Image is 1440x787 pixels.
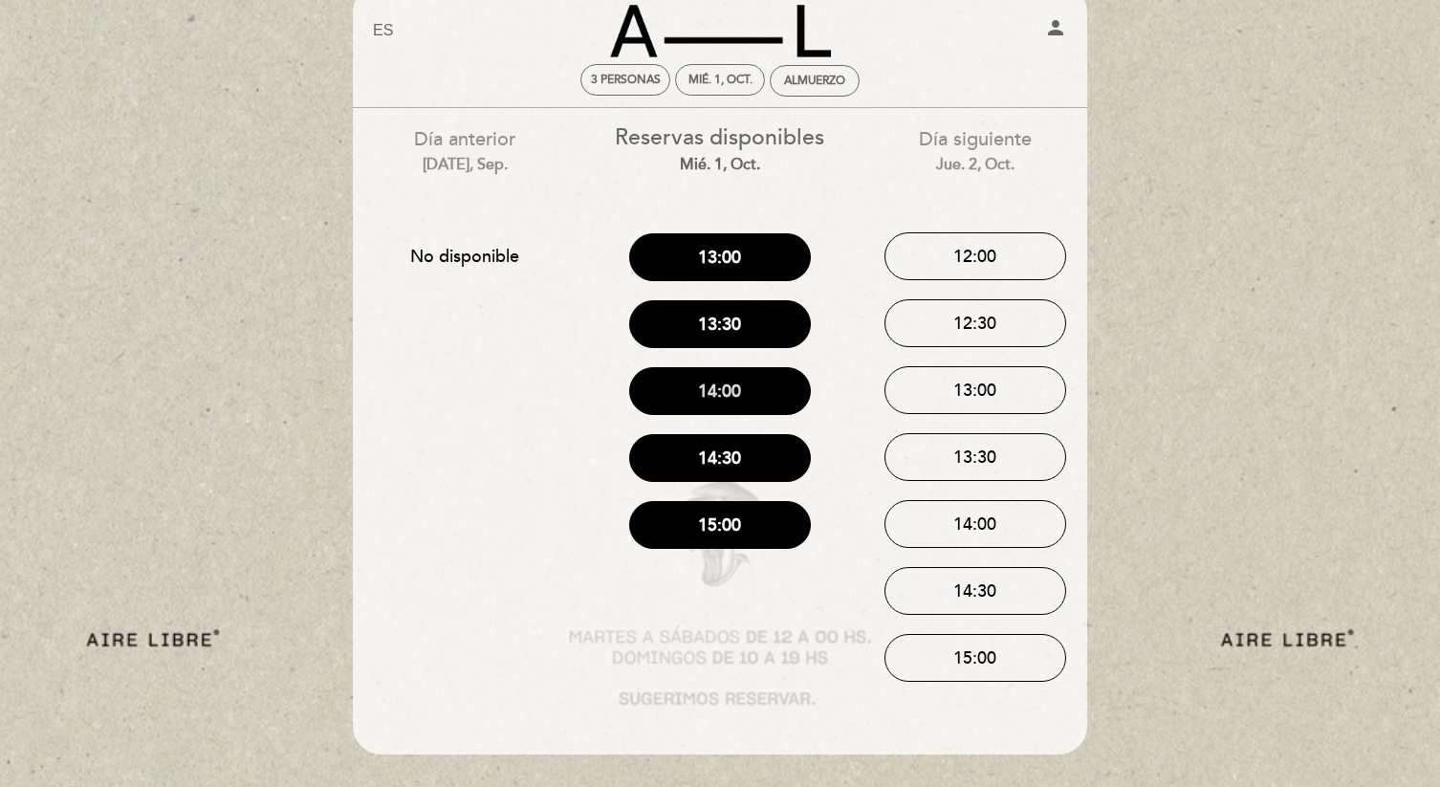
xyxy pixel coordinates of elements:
[629,233,811,281] button: 13:00
[688,73,753,87] div: mié. 1, oct.
[1044,16,1067,39] i: person
[352,154,578,176] div: [DATE], sep.
[607,154,834,176] div: mié. 1, oct.
[862,154,1088,176] div: jue. 2, oct.
[884,299,1066,347] button: 12:30
[784,74,845,88] div: Almuerzo
[1044,16,1067,46] button: person
[352,126,578,175] div: Día anterior
[884,433,1066,481] button: 13:30
[607,122,834,176] div: Reservas disponibles
[629,434,811,482] button: 14:30
[884,500,1066,548] button: 14:00
[884,567,1066,615] button: 14:30
[629,501,811,549] button: 15:00
[629,367,811,415] button: 14:00
[862,126,1088,175] div: Día siguiente
[629,300,811,348] button: 13:30
[884,232,1066,280] button: 12:00
[884,634,1066,682] button: 15:00
[600,5,840,57] a: Aire Libre
[884,366,1066,414] button: 13:00
[591,73,661,87] span: 3 personas
[374,232,556,280] button: No disponible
